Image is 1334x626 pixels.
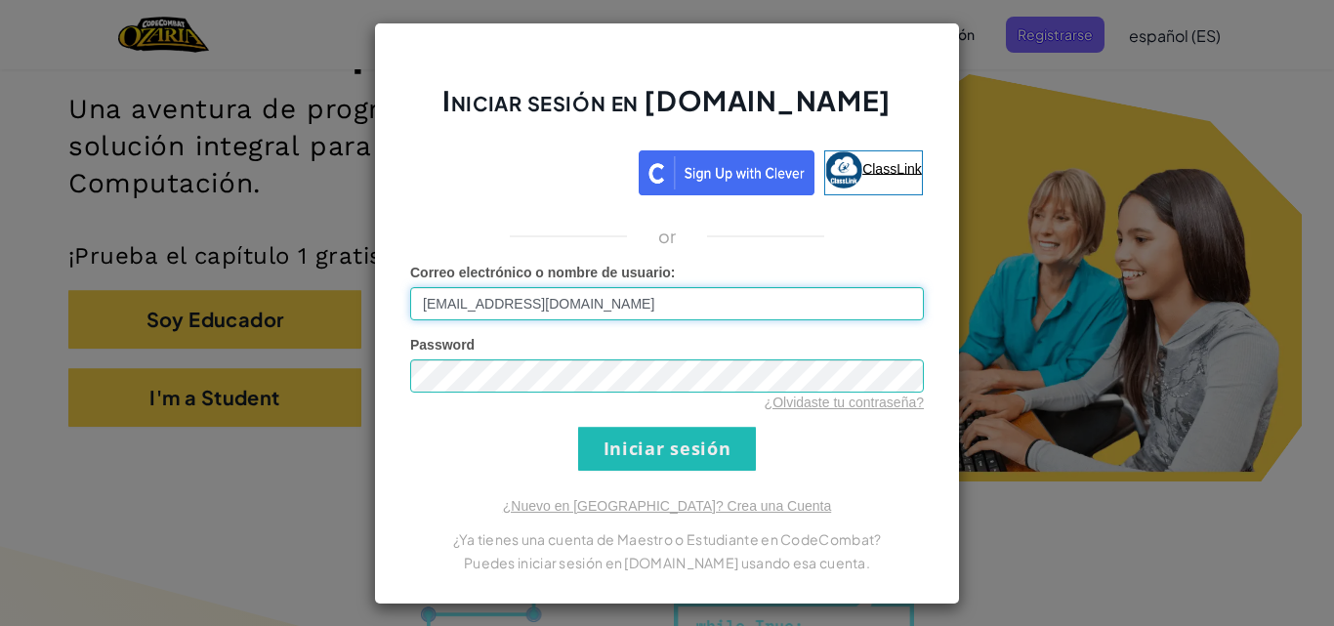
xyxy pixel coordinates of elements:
[410,82,924,139] h2: Iniciar sesión en [DOMAIN_NAME]
[825,151,862,188] img: classlink-logo-small.png
[410,527,924,551] p: ¿Ya tienes una cuenta de Maestro o Estudiante en CodeCombat?
[639,150,814,195] img: clever_sso_button@2x.png
[503,498,831,514] a: ¿Nuevo en [GEOGRAPHIC_DATA]? Crea una Cuenta
[401,148,639,191] iframe: Botón Iniciar sesión con Google
[862,160,922,176] span: ClassLink
[765,395,924,410] a: ¿Olvidaste tu contraseña?
[658,225,677,248] p: or
[410,265,671,280] span: Correo electrónico o nombre de usuario
[410,263,676,282] label: :
[578,427,756,471] input: Iniciar sesión
[410,551,924,574] p: Puedes iniciar sesión en [DOMAIN_NAME] usando esa cuenta.
[410,337,475,353] span: Password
